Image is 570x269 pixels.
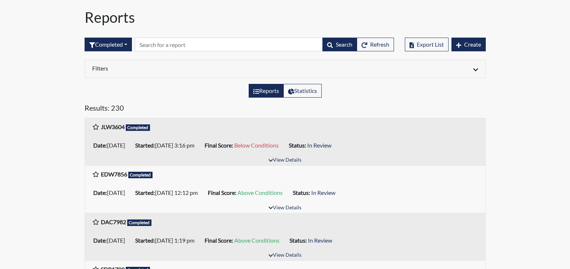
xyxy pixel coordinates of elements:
b: DAC7982 [101,218,126,225]
span: Refresh [370,41,389,48]
b: Started: [135,237,155,244]
span: In Review [308,237,332,244]
b: Final Score: [208,189,236,196]
h5: Results: 230 [85,103,486,115]
button: Search [322,38,357,51]
button: View Details [265,155,305,165]
span: Export List [417,41,444,48]
button: Refresh [357,38,394,51]
b: Status: [293,189,310,196]
b: JLW3604 [101,123,125,130]
button: Create [451,38,486,51]
b: Final Score: [205,237,233,244]
b: Started: [135,142,155,149]
span: Create [464,41,481,48]
h6: Filters [92,65,280,72]
b: Final Score: [205,142,233,149]
button: Export List [405,38,449,51]
h1: Reports [85,9,486,26]
label: View the list of reports [249,84,284,98]
span: Completed [127,219,152,226]
li: [DATE] [90,187,132,198]
b: Date: [93,142,107,149]
span: In Review [307,142,331,149]
span: Completed [126,124,150,131]
b: Status: [290,237,307,244]
b: Started: [135,189,155,196]
b: Date: [93,189,107,196]
li: [DATE] 12:12 pm [132,187,205,198]
button: View Details [265,203,305,213]
li: [DATE] 1:19 pm [132,235,202,246]
div: Click to expand/collapse filters [87,65,484,73]
div: Filter by interview status [85,38,132,51]
li: [DATE] [90,140,132,151]
b: Status: [289,142,306,149]
span: Above Conditions [237,189,283,196]
b: EDW7856 [101,171,127,178]
button: View Details [265,251,305,260]
li: [DATE] 3:16 pm [132,140,202,151]
li: [DATE] [90,235,132,246]
span: Completed [128,172,153,178]
span: Search [336,41,352,48]
span: Below Conditions [234,142,279,149]
button: Completed [85,38,132,51]
input: Search by Registration ID, Interview Number, or Investigation Name. [135,38,323,51]
span: Above Conditions [234,237,279,244]
b: Date: [93,237,107,244]
label: View statistics about completed interviews [283,84,322,98]
span: In Review [311,189,335,196]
